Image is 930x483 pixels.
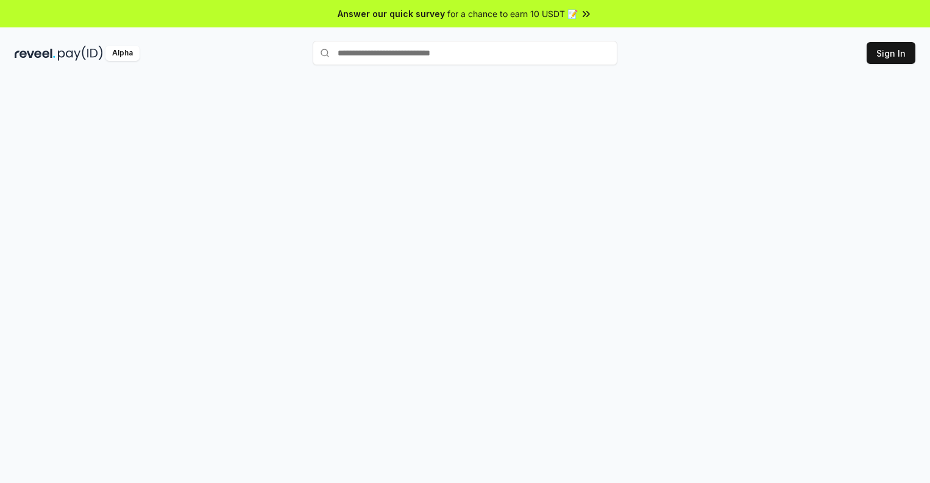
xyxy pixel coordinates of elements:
[58,46,103,61] img: pay_id
[338,7,445,20] span: Answer our quick survey
[105,46,140,61] div: Alpha
[15,46,55,61] img: reveel_dark
[447,7,578,20] span: for a chance to earn 10 USDT 📝
[867,42,915,64] button: Sign In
